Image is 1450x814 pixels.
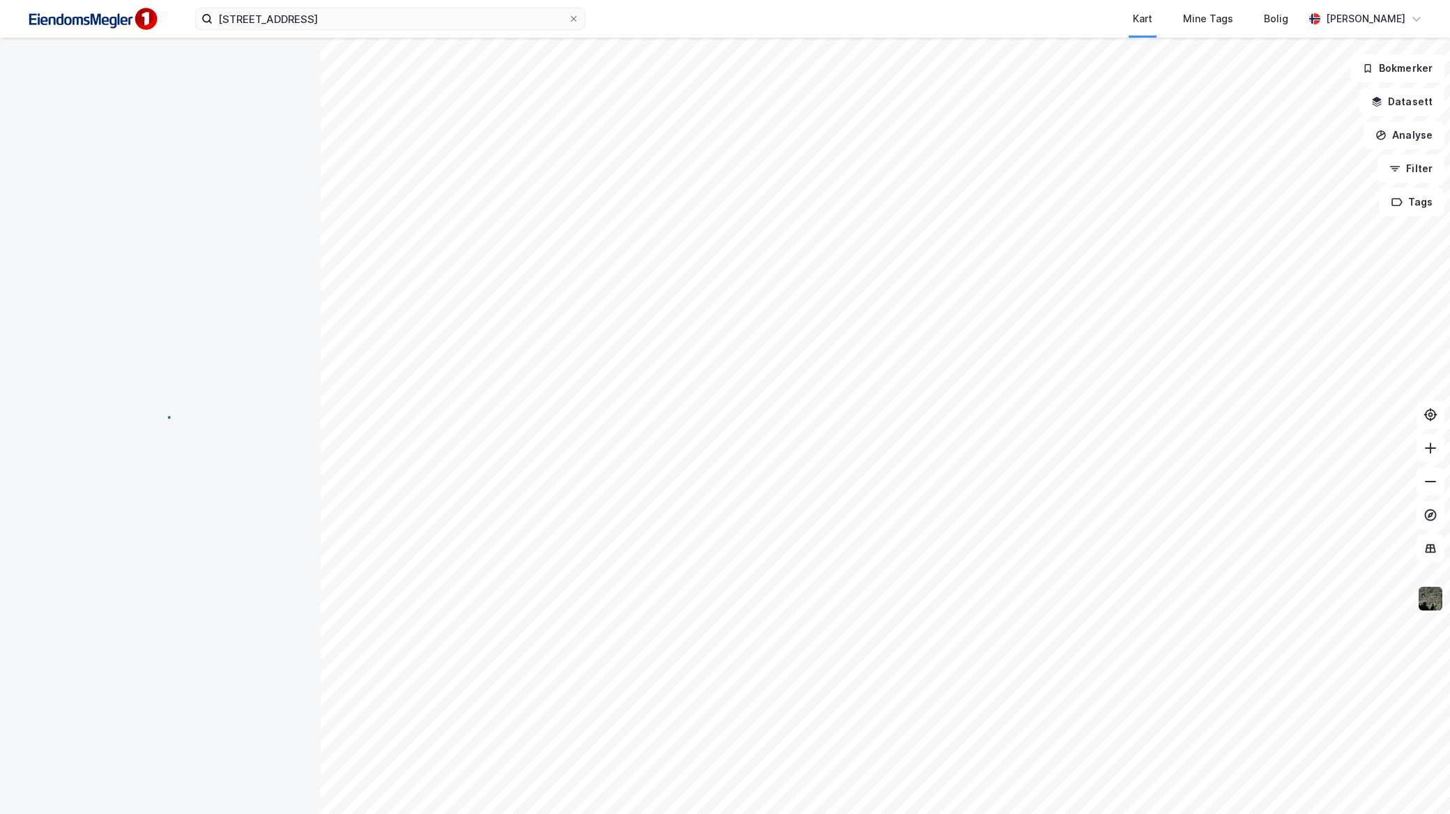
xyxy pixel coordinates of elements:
button: Bokmerker [1350,54,1444,82]
img: F4PB6Px+NJ5v8B7XTbfpPpyloAAAAASUVORK5CYII= [22,3,162,35]
div: Mine Tags [1183,10,1233,27]
div: [PERSON_NAME] [1326,10,1405,27]
button: Tags [1380,188,1444,216]
div: Bolig [1264,10,1288,27]
iframe: Chat Widget [1380,747,1450,814]
div: Kart [1133,10,1152,27]
button: Datasett [1359,88,1444,116]
button: Filter [1377,155,1444,183]
div: Kontrollprogram for chat [1380,747,1450,814]
input: Søk på adresse, matrikkel, gårdeiere, leietakere eller personer [213,8,568,29]
img: spinner.a6d8c91a73a9ac5275cf975e30b51cfb.svg [149,406,171,429]
button: Analyse [1364,121,1444,149]
img: 9k= [1417,585,1444,612]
